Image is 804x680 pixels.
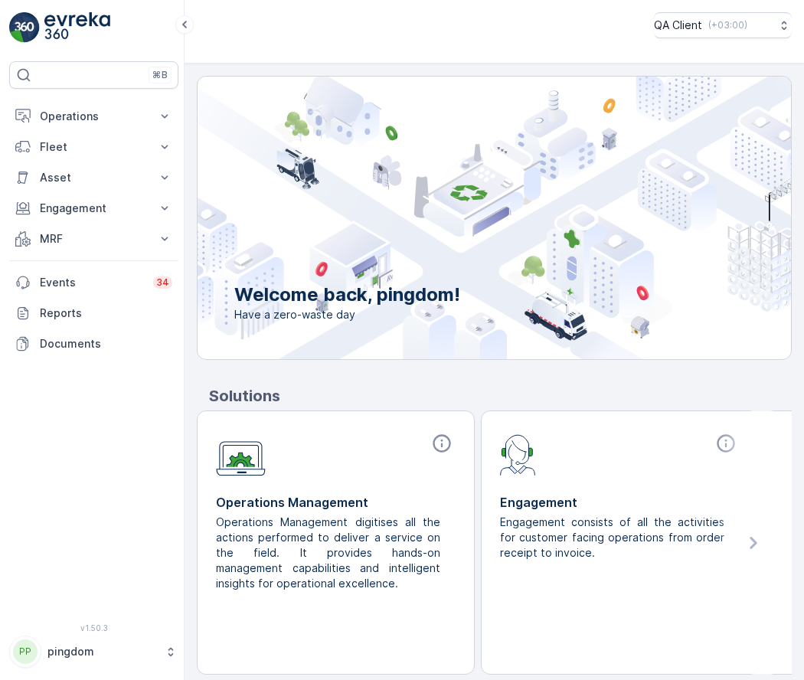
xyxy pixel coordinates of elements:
p: Operations Management [216,493,456,512]
p: ⌘B [152,69,168,81]
a: Reports [9,298,178,329]
a: Events34 [9,267,178,298]
p: Engagement [40,201,148,216]
p: Operations [40,109,148,124]
p: Engagement [500,493,740,512]
p: Solutions [209,384,792,407]
img: module-icon [500,433,536,476]
img: logo [9,12,40,43]
button: Engagement [9,193,178,224]
p: ( +03:00 ) [708,19,747,31]
p: Documents [40,336,172,351]
button: PPpingdom [9,636,178,668]
a: Documents [9,329,178,359]
p: Welcome back, pingdom! [234,283,460,307]
div: PP [13,639,38,664]
button: QA Client(+03:00) [654,12,792,38]
p: pingdom [47,644,157,659]
button: Operations [9,101,178,132]
p: 34 [156,276,169,289]
p: Operations Management digitises all the actions performed to deliver a service on the field. It p... [216,515,443,591]
p: Engagement consists of all the activities for customer facing operations from order receipt to in... [500,515,727,561]
p: QA Client [654,18,702,33]
img: city illustration [129,77,791,359]
button: Fleet [9,132,178,162]
p: Reports [40,306,172,321]
img: logo_light-DOdMpM7g.png [44,12,110,43]
img: module-icon [216,433,266,476]
span: v 1.50.3 [9,623,178,633]
p: Fleet [40,139,148,155]
button: MRF [9,224,178,254]
span: Have a zero-waste day [234,307,460,322]
button: Asset [9,162,178,193]
p: Asset [40,170,148,185]
p: MRF [40,231,148,247]
p: Events [40,275,144,290]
